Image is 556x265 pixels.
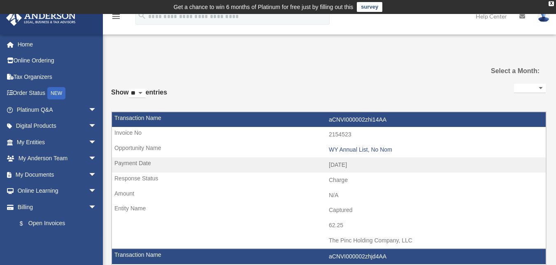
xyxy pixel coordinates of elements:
div: close [549,1,554,6]
span: arrow_drop_down [88,118,105,135]
a: My Documentsarrow_drop_down [6,166,109,183]
a: survey [357,2,382,12]
a: Tax Organizers [6,69,109,85]
td: 62.25 [112,218,546,233]
div: WY Annual List, No Nom [329,146,542,153]
a: Digital Productsarrow_drop_down [6,118,109,134]
select: Showentries [129,89,146,98]
td: The Pinc Holding Company, LLC [112,233,546,249]
div: NEW [47,87,65,99]
td: Charge [112,173,546,188]
a: Past Invoices [12,232,105,248]
a: menu [111,14,121,21]
a: Billingarrow_drop_down [6,199,109,215]
div: Get a chance to win 6 months of Platinum for free just by filling out this [174,2,354,12]
a: Platinum Q&Aarrow_drop_down [6,101,109,118]
span: arrow_drop_down [88,150,105,167]
td: [DATE] [112,157,546,173]
a: My Entitiesarrow_drop_down [6,134,109,150]
span: $ [24,219,28,229]
span: arrow_drop_down [88,166,105,183]
a: Home [6,36,109,53]
label: Select a Month: [479,65,540,77]
a: Online Ordering [6,53,109,69]
span: arrow_drop_down [88,134,105,151]
td: Captured [112,203,546,218]
a: Online Learningarrow_drop_down [6,183,109,199]
a: My Anderson Teamarrow_drop_down [6,150,109,167]
td: 2154523 [112,127,546,143]
span: arrow_drop_down [88,101,105,118]
td: N/A [112,188,546,203]
img: Anderson Advisors Platinum Portal [4,10,78,26]
i: menu [111,12,121,21]
img: User Pic [537,10,550,22]
a: $Open Invoices [12,215,109,232]
td: aCNVI000002zhi14AA [112,112,546,128]
span: arrow_drop_down [88,199,105,216]
span: arrow_drop_down [88,183,105,200]
i: search [137,11,147,20]
a: Order StatusNEW [6,85,109,102]
td: aCNVI000002zhjd4AA [112,249,546,265]
label: Show entries [111,87,167,106]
